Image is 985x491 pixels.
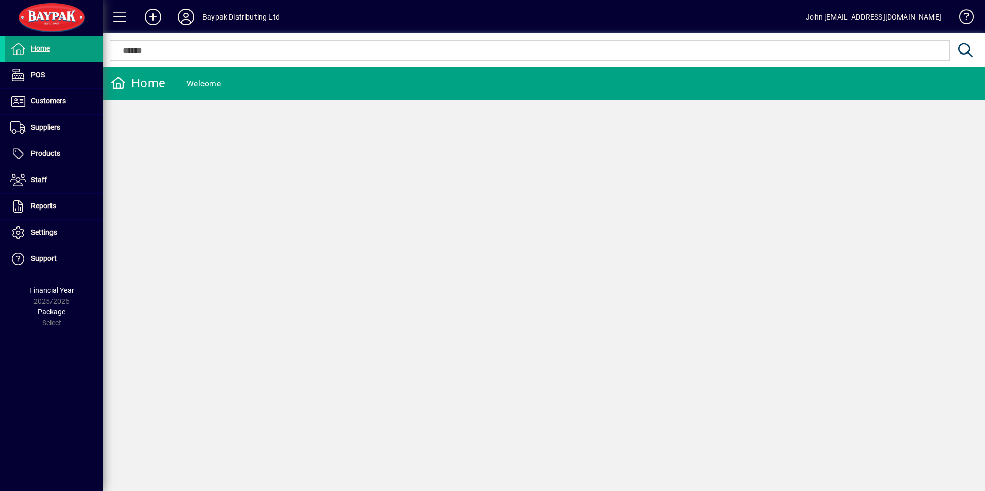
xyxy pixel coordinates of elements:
[31,71,45,79] span: POS
[31,228,57,236] span: Settings
[5,194,103,219] a: Reports
[5,89,103,114] a: Customers
[169,8,202,26] button: Profile
[31,202,56,210] span: Reports
[111,75,165,92] div: Home
[5,246,103,272] a: Support
[5,141,103,167] a: Products
[31,44,50,52] span: Home
[5,167,103,193] a: Staff
[31,123,60,131] span: Suppliers
[5,62,103,88] a: POS
[29,286,74,294] span: Financial Year
[31,97,66,105] span: Customers
[202,9,280,25] div: Baypak Distributing Ltd
[806,9,941,25] div: John [EMAIL_ADDRESS][DOMAIN_NAME]
[5,115,103,141] a: Suppliers
[31,176,47,184] span: Staff
[31,254,57,262] span: Support
[5,220,103,246] a: Settings
[952,2,972,36] a: Knowledge Base
[31,149,60,157] span: Products
[186,76,221,92] div: Welcome
[137,8,169,26] button: Add
[38,308,65,316] span: Package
